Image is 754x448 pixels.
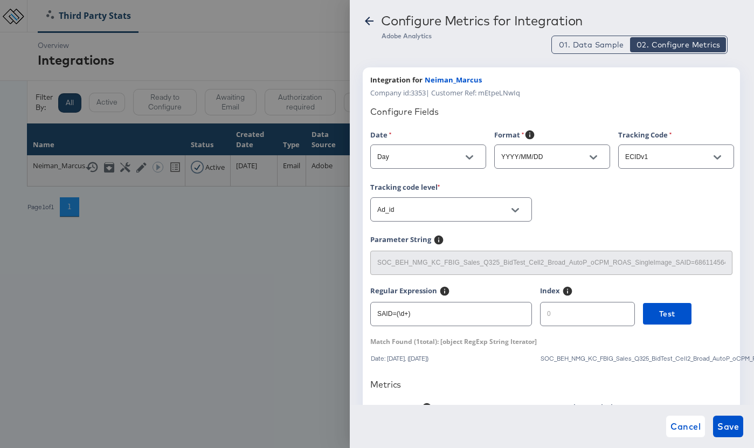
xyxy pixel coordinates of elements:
[370,129,392,140] label: Date
[507,202,523,218] button: Open
[585,149,601,166] button: Open
[461,149,478,166] button: Open
[494,129,524,143] label: Format
[630,37,726,52] button: Configure Metrics
[370,337,439,346] span: Match Found ( 1 total):
[381,13,583,28] div: Configure Metrics for Integration
[370,75,423,85] span: Integration for
[637,39,720,50] span: 02. Configure Metrics
[559,39,624,50] span: 01. Data Sample
[666,416,705,437] button: Cancel
[713,416,743,437] button: Save
[643,303,691,325] button: Test
[670,419,701,434] span: Cancel
[370,286,437,299] label: Regular Expression
[370,379,732,390] div: Metrics
[717,419,739,434] span: Save
[553,37,630,52] button: Data Sample
[370,235,431,248] label: Parameter String
[370,88,520,98] span: Company id: 3353 | Customer Ref: mEtpeLNwIq
[709,149,725,166] button: Open
[371,298,531,321] input: \d+[^x]
[541,298,634,321] input: 0
[382,32,741,40] div: Adobe Analytics
[659,307,675,321] span: Test
[643,303,691,337] a: Test
[618,129,672,140] label: Tracking Code
[370,402,419,416] label: Metric Name
[371,247,732,270] input: e.g. SAID=
[556,402,622,412] label: Metric Description
[370,106,732,117] div: Configure Fields
[370,182,440,192] label: Tracking code level
[370,355,532,362] div: Date: [DATE], ([DATE])
[370,337,537,346] div: [object RegExp String Iterator]
[540,286,560,299] label: Index
[425,75,482,85] span: Neiman_Marcus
